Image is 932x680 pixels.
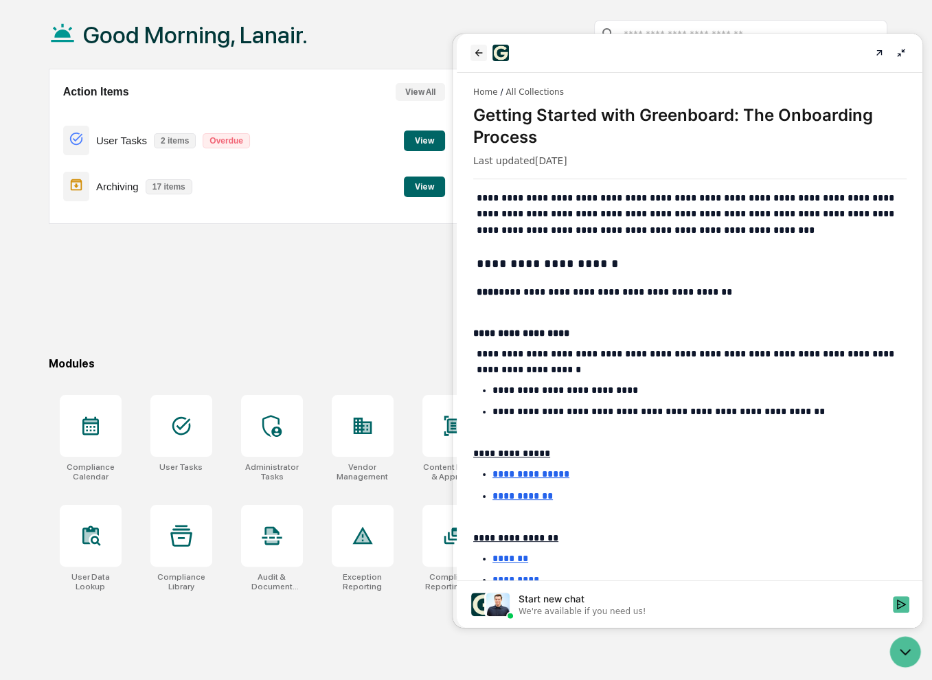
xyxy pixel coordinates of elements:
[83,21,308,49] h1: Good Morning, Lanair.
[203,133,250,148] p: Overdue
[159,462,203,472] div: User Tasks
[146,179,192,194] p: 17 items
[404,177,445,197] button: View
[63,86,129,98] h2: Action Items
[404,131,445,151] button: View
[60,572,122,591] div: User Data Lookup
[422,462,484,481] div: Content Review & Approval
[241,572,303,591] div: Audit & Document Logs
[49,357,887,370] div: Modules
[154,133,196,148] p: 2 items
[422,572,484,591] div: Compliance Reporting Log
[396,83,445,101] button: View All
[404,179,445,192] a: View
[332,462,394,481] div: Vendor Management
[96,181,139,192] p: Archiving
[888,635,925,672] iframe: Open customer support
[60,462,122,481] div: Compliance Calendar
[404,133,445,146] a: View
[96,135,147,146] p: User Tasks
[150,572,212,591] div: Compliance Library
[241,462,303,481] div: Administrator Tasks
[457,34,923,628] iframe: Customer support window
[332,572,394,591] div: Exception Reporting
